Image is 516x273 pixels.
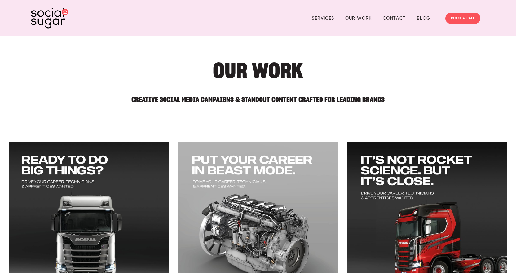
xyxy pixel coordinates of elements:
a: BOOK A CALL [445,13,480,24]
h1: Our Work [62,61,454,80]
a: Our Work [345,13,372,23]
a: Blog [417,13,430,23]
a: Services [312,13,334,23]
img: SocialSugar [31,8,68,29]
h2: Creative Social Media Campaigns & Standout Content Crafted for Leading Brands [62,90,454,103]
a: Contact [383,13,406,23]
